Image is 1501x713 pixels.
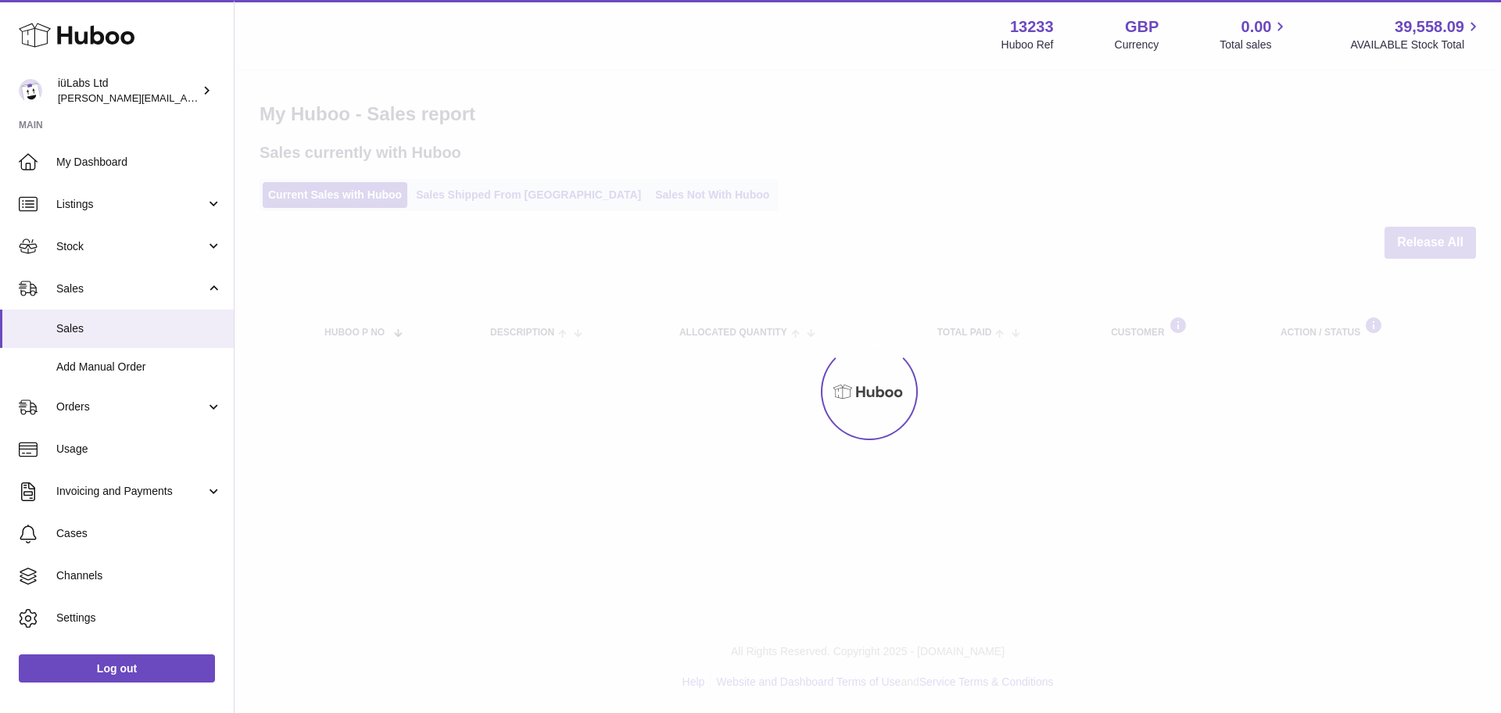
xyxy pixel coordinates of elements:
span: Total sales [1220,38,1289,52]
a: 39,558.09 AVAILABLE Stock Total [1350,16,1482,52]
span: Settings [56,611,222,625]
span: [PERSON_NAME][EMAIL_ADDRESS][DOMAIN_NAME] [58,91,313,104]
span: Channels [56,568,222,583]
div: Huboo Ref [1001,38,1054,52]
strong: 13233 [1010,16,1054,38]
a: Log out [19,654,215,683]
span: Add Manual Order [56,360,222,374]
a: 0.00 Total sales [1220,16,1289,52]
img: annunziata@iulabs.co [19,79,42,102]
strong: GBP [1125,16,1159,38]
span: Listings [56,197,206,212]
span: My Dashboard [56,155,222,170]
span: Orders [56,399,206,414]
span: 39,558.09 [1395,16,1464,38]
span: Invoicing and Payments [56,484,206,499]
div: Currency [1115,38,1159,52]
span: 0.00 [1241,16,1272,38]
span: Usage [56,442,222,457]
span: Sales [56,281,206,296]
span: Cases [56,526,222,541]
div: iüLabs Ltd [58,76,199,106]
span: AVAILABLE Stock Total [1350,38,1482,52]
span: Stock [56,239,206,254]
span: Sales [56,321,222,336]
